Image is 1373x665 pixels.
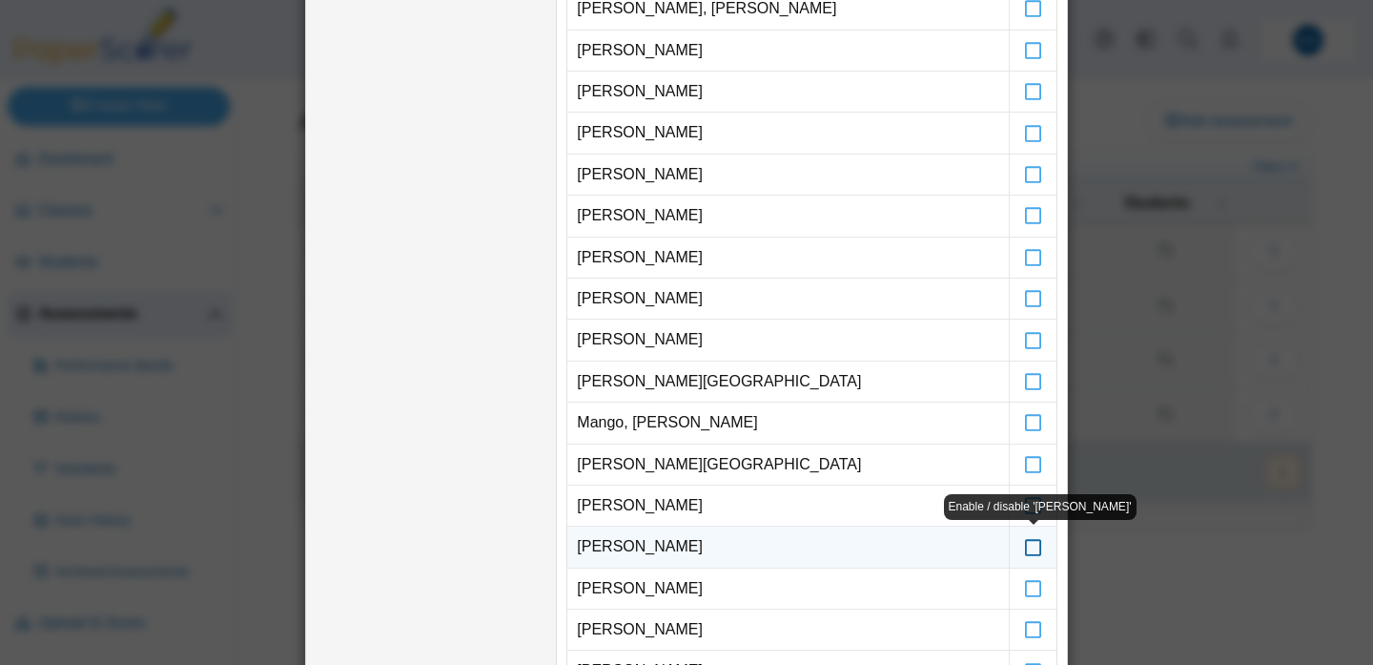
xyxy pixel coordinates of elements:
td: [PERSON_NAME] [567,279,1009,320]
td: [PERSON_NAME] [567,569,1009,610]
td: [PERSON_NAME] [567,320,1009,361]
td: [PERSON_NAME] [567,610,1009,651]
td: [PERSON_NAME][GEOGRAPHIC_DATA] [567,362,1009,403]
td: Mango, [PERSON_NAME] [567,403,1009,444]
td: [PERSON_NAME] [567,196,1009,237]
td: [PERSON_NAME] [567,527,1009,568]
div: Enable / disable '[PERSON_NAME]' [944,494,1137,520]
td: [PERSON_NAME] [567,238,1009,279]
td: [PERSON_NAME] [567,72,1009,113]
td: [PERSON_NAME] [567,486,1009,527]
td: [PERSON_NAME] [567,155,1009,196]
td: [PERSON_NAME] [567,113,1009,154]
td: [PERSON_NAME] [567,31,1009,72]
td: [PERSON_NAME][GEOGRAPHIC_DATA] [567,445,1009,486]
